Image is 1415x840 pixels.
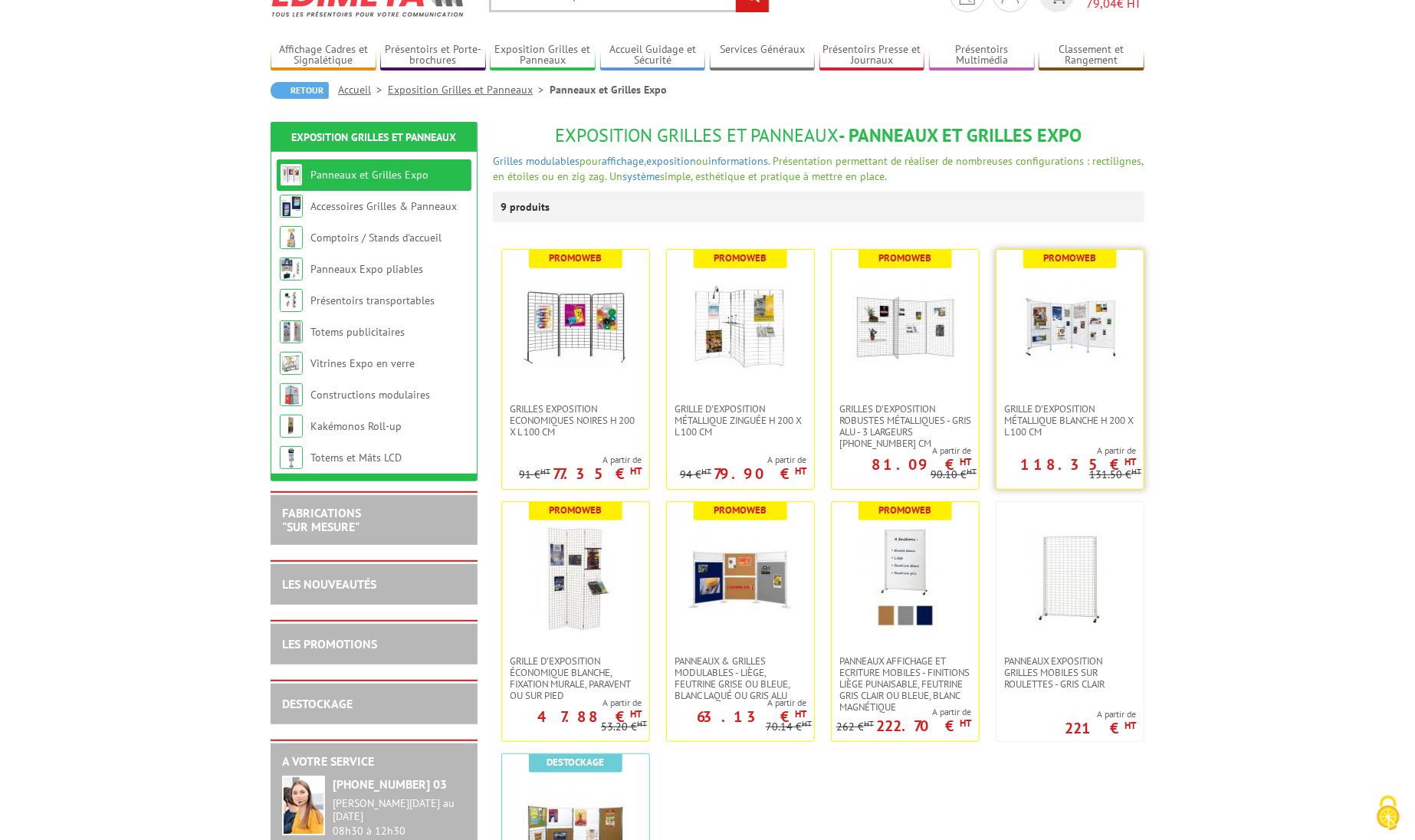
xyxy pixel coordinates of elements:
[819,43,925,68] a: Présentoirs Presse et Journaux
[501,192,558,222] p: 9 produits
[630,464,642,477] sup: HT
[522,525,629,632] img: Grille d'exposition économique blanche, fixation murale, paravent ou sur pied
[280,352,303,375] img: Vitrines Expo en verre
[550,251,602,264] b: Promoweb
[1131,466,1141,477] sup: HT
[310,325,405,339] a: Totems publicitaires
[280,289,303,312] img: Présentoirs transportables
[876,721,971,730] p: 222.70 €
[795,464,806,477] sup: HT
[879,504,932,517] b: Promoweb
[1004,403,1136,438] span: Grille d'exposition métallique blanche H 200 x L 100 cm
[282,576,376,592] a: LES NOUVEAUTÉS
[282,776,325,835] img: widget-service.jpg
[872,460,971,469] p: 81.09 €
[282,636,377,651] a: LES PROMOTIONS
[1020,460,1136,469] p: 118.35 €
[795,707,806,720] sup: HT
[1369,794,1407,832] img: Cookies (fenêtre modale)
[675,655,806,701] span: Panneaux & Grilles modulables - liège, feutrine grise ou bleue, blanc laqué ou gris alu
[1089,469,1141,481] p: 131.50 €
[864,718,874,729] sup: HT
[1124,455,1136,468] sup: HT
[493,154,523,168] a: Grilles
[553,469,642,478] p: 77.35 €
[680,454,806,466] span: A partir de
[310,168,428,182] a: Panneaux et Grilles Expo
[550,504,602,517] b: Promoweb
[996,655,1144,690] a: Panneaux Exposition Grilles mobiles sur roulettes - gris clair
[1016,525,1124,632] img: Panneaux Exposition Grilles mobiles sur roulettes - gris clair
[637,718,647,729] sup: HT
[836,706,971,718] span: A partir de
[282,505,361,534] a: FABRICATIONS"Sur Mesure"
[388,83,550,97] a: Exposition Grilles et Panneaux
[766,721,812,733] p: 70.14 €
[714,469,806,478] p: 79.90 €
[667,403,814,438] a: Grille d'exposition métallique Zinguée H 200 x L 100 cm
[510,403,642,438] span: Grilles Exposition Economiques Noires H 200 x L 100 cm
[280,226,303,249] img: Comptoirs / Stands d'accueil
[338,83,388,97] a: Accueil
[802,718,812,729] sup: HT
[600,43,706,68] a: Accueil Guidage et Sécurité
[280,195,303,218] img: Accessoires Grilles & Panneaux
[310,451,402,464] a: Totems et Mâts LCD
[1004,655,1136,690] span: Panneaux Exposition Grilles mobiles sur roulettes - gris clair
[960,455,971,468] sup: HT
[333,776,447,792] strong: [PHONE_NUMBER] 03
[271,43,376,68] a: Affichage Cadres et Signalétique
[852,273,959,380] img: Grilles d'exposition robustes métalliques - gris alu - 3 largeurs 70-100-120 cm
[493,154,1143,183] span: pour , ou . Présentation permettant de réaliser de nombreuses configurations : rectilignes, en ét...
[502,403,649,438] a: Grilles Exposition Economiques Noires H 200 x L 100 cm
[710,43,816,68] a: Services Généraux
[1065,708,1136,720] span: A partir de
[839,655,971,713] span: Panneaux Affichage et Ecriture Mobiles - finitions liège punaisable, feutrine gris clair ou bleue...
[490,43,596,68] a: Exposition Grilles et Panneaux
[1361,788,1415,840] button: Cookies (fenêtre modale)
[519,454,642,466] span: A partir de
[646,154,696,168] a: exposition
[333,797,466,823] div: [PERSON_NAME][DATE] au [DATE]
[832,655,979,713] a: Panneaux Affichage et Ecriture Mobiles - finitions liège punaisable, feutrine gris clair ou bleue...
[832,403,979,449] a: Grilles d'exposition robustes métalliques - gris alu - 3 largeurs [PHONE_NUMBER] cm
[1124,719,1136,732] sup: HT
[601,721,647,733] p: 53.20 €
[667,655,814,701] a: Panneaux & Grilles modulables - liège, feutrine grise ou bleue, blanc laqué ou gris alu
[1039,43,1144,68] a: Classement et Rangement
[852,525,959,632] img: Panneaux Affichage et Ecriture Mobiles - finitions liège punaisable, feutrine gris clair ou bleue...
[714,504,767,517] b: Promoweb
[292,130,457,144] a: Exposition Grilles et Panneaux
[879,251,932,264] b: Promoweb
[280,258,303,281] img: Panneaux Expo pliables
[1044,251,1097,264] b: Promoweb
[502,697,642,709] span: A partir de
[310,231,442,244] a: Comptoirs / Stands d'accueil
[310,199,457,213] a: Accessoires Grilles & Panneaux
[540,466,550,477] sup: HT
[380,43,486,68] a: Présentoirs et Porte-brochures
[310,262,423,276] a: Panneaux Expo pliables
[493,126,1144,146] h1: - Panneaux et Grilles Expo
[310,356,415,370] a: Vitrines Expo en verre
[310,419,402,433] a: Kakémonos Roll-up
[310,294,435,307] a: Présentoirs transportables
[522,273,629,380] img: Grilles Exposition Economiques Noires H 200 x L 100 cm
[836,721,874,733] p: 262 €
[282,755,466,769] h2: A votre service
[510,655,642,701] span: Grille d'exposition économique blanche, fixation murale, paravent ou sur pied
[271,82,329,99] a: Retour
[931,469,977,481] p: 90.10 €
[556,123,839,147] span: Exposition Grilles et Panneaux
[526,154,579,168] a: modulables
[687,273,794,380] img: Grille d'exposition métallique Zinguée H 200 x L 100 cm
[537,712,642,721] p: 47.88 €
[832,445,971,457] span: A partir de
[550,82,667,97] li: Panneaux et Grilles Expo
[280,415,303,438] img: Kakémonos Roll-up
[282,696,353,711] a: DESTOCKAGE
[996,403,1144,438] a: Grille d'exposition métallique blanche H 200 x L 100 cm
[280,383,303,406] img: Constructions modulaires
[622,169,660,183] a: système
[280,446,303,469] img: Totems et Mâts LCD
